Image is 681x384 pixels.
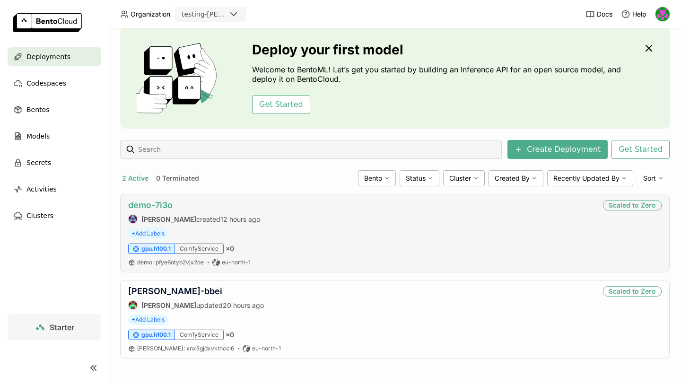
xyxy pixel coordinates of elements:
[358,170,396,186] div: Bento
[8,314,101,340] a: Starter
[611,140,670,159] button: Get Started
[128,214,260,224] div: created
[252,95,310,114] button: Get Started
[495,174,530,183] span: Created By
[153,259,155,266] span: :
[637,170,670,186] div: Sort
[26,183,57,195] span: Activities
[137,142,498,157] input: Search
[128,228,168,239] span: +Add Labels
[8,180,101,199] a: Activities
[154,172,201,184] button: 0 Terminated
[364,174,382,183] span: Bento
[597,10,612,18] span: Docs
[50,323,74,332] span: Starter
[8,47,101,66] a: Deployments
[8,206,101,225] a: Clusters
[632,10,646,18] span: Help
[603,286,662,297] div: Scaled to Zero
[226,331,234,339] span: × 0
[507,140,608,159] button: Create Deployment
[141,301,196,309] strong: [PERSON_NAME]
[603,200,662,210] div: Scaled to Zero
[621,9,646,19] div: Help
[128,314,168,325] span: +Add Labels
[222,259,251,266] span: eu-north-1
[8,127,101,146] a: Models
[175,330,224,340] div: ComfyService
[131,10,170,18] span: Organization
[643,174,656,183] span: Sort
[252,65,626,84] p: Welcome to BentoML! Let’s get you started by building an Inference API for an open source model, ...
[141,331,171,339] span: gpu.h100.1
[137,259,204,266] a: demo:pfye6otyb2vjx2oe
[13,13,82,32] img: logo
[141,245,171,253] span: gpu.h100.1
[223,301,264,309] span: 20 hours ago
[26,157,51,168] span: Secrets
[128,200,173,210] a: demo-7i3o
[182,9,226,19] div: testing-[PERSON_NAME]
[184,345,185,352] span: :
[585,9,612,19] a: Docs
[489,170,543,186] div: Created By
[227,10,228,19] input: Selected testing-fleek.
[252,42,626,57] h3: Deploy your first model
[137,345,234,352] span: [PERSON_NAME] xnx5gjdxvkthccl6
[26,210,53,221] span: Clusters
[8,74,101,93] a: Codespaces
[26,51,70,62] span: Deployments
[175,244,224,254] div: ComfyService
[400,170,439,186] div: Status
[137,259,204,266] span: demo pfye6otyb2vjx2oe
[406,174,426,183] span: Status
[553,174,620,183] span: Recently Updated By
[8,153,101,172] a: Secrets
[655,7,670,21] img: Angel Rodriguez
[26,104,49,115] span: Bentos
[26,131,50,142] span: Models
[120,172,150,184] button: 2 Active
[129,301,137,309] img: Bhavay Bhushan
[449,174,471,183] span: Cluster
[129,215,137,223] img: Jiang
[128,43,229,113] img: cover onboarding
[26,78,66,89] span: Codespaces
[137,345,234,352] a: [PERSON_NAME]:xnx5gjdxvkthccl6
[8,100,101,119] a: Bentos
[226,244,234,253] span: × 0
[141,215,196,223] strong: [PERSON_NAME]
[220,215,260,223] span: 12 hours ago
[128,300,264,310] div: updated
[547,170,633,186] div: Recently Updated By
[252,345,281,352] span: eu-north-1
[128,286,222,296] a: [PERSON_NAME]-bbei
[443,170,485,186] div: Cluster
